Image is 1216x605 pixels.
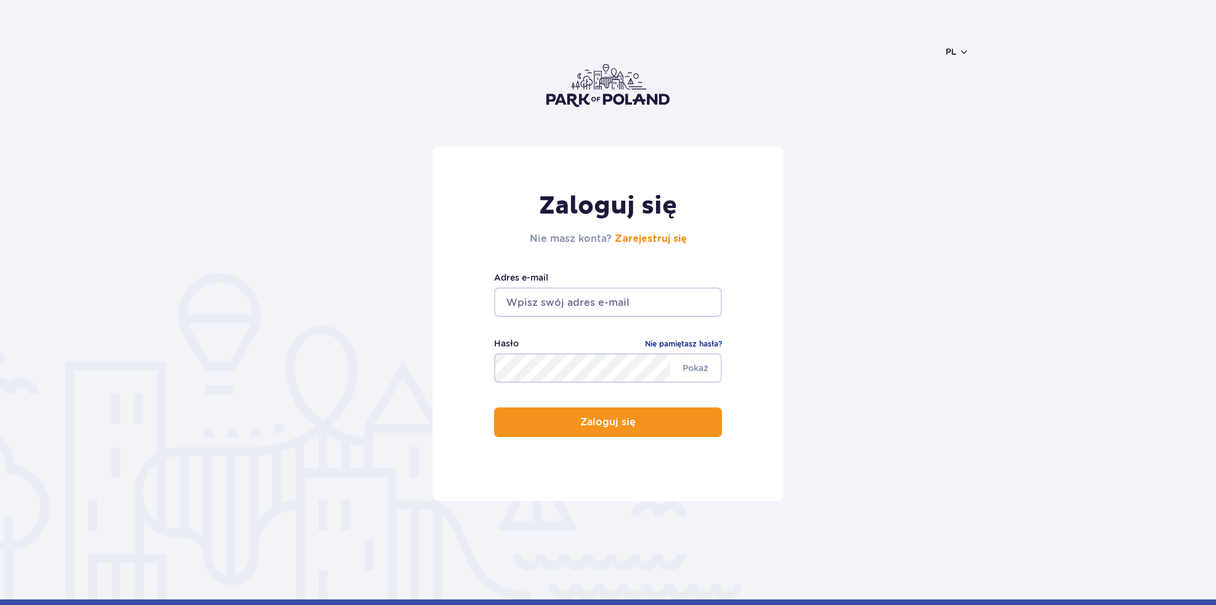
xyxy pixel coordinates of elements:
[615,234,687,244] a: Zarejestruj się
[494,271,722,284] label: Adres e-mail
[494,287,722,317] input: Wpisz swój adres e-mail
[530,231,687,246] h2: Nie masz konta?
[494,337,519,350] label: Hasło
[645,338,722,350] a: Nie pamiętasz hasła?
[670,355,721,381] span: Pokaż
[946,46,969,58] button: pl
[530,191,687,222] h1: Zaloguj się
[546,64,670,107] img: Park of Poland logo
[580,417,636,428] p: Zaloguj się
[494,407,722,437] button: Zaloguj się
